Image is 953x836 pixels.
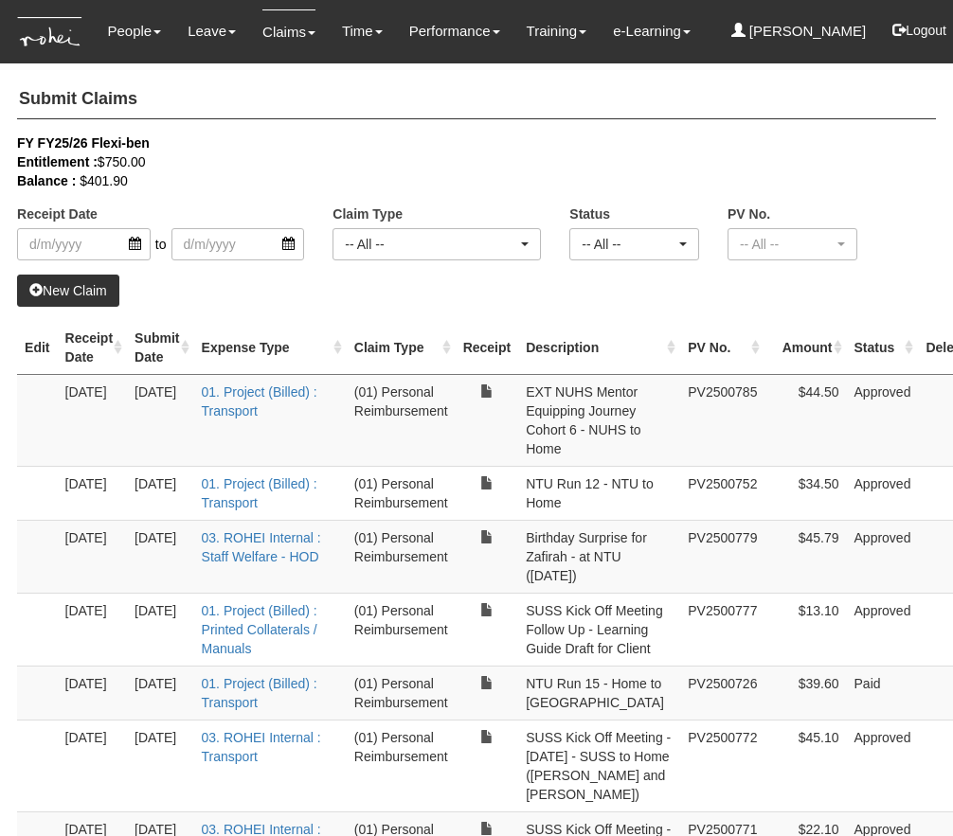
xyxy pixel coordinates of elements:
[847,466,919,520] td: Approved
[728,205,770,223] label: PV No.
[847,374,919,466] td: Approved
[764,593,846,666] td: $13.10
[518,666,680,720] td: NTU Run 15 - Home to [GEOGRAPHIC_DATA]
[347,466,456,520] td: (01) Personal Reimbursement
[127,321,193,375] th: Submit Date : activate to sort column ascending
[518,466,680,520] td: NTU Run 12 - NTU to Home
[17,173,76,188] b: Balance :
[764,666,846,720] td: $39.60
[17,321,57,375] th: Edit
[17,152,908,171] div: $750.00
[171,228,305,260] input: d/m/yyyy
[518,374,680,466] td: EXT NUHS Mentor Equipping Journey Cohort 6 - NUHS to Home
[847,666,919,720] td: Paid
[127,666,193,720] td: [DATE]
[342,9,383,53] a: Time
[680,466,764,520] td: PV2500752
[518,321,680,375] th: Description : activate to sort column ascending
[127,520,193,593] td: [DATE]
[680,666,764,720] td: PV2500726
[17,80,936,119] h4: Submit Claims
[127,593,193,666] td: [DATE]
[127,720,193,811] td: [DATE]
[518,593,680,666] td: SUSS Kick Off Meeting Follow Up - Learning Guide Draft for Client
[527,9,587,53] a: Training
[764,374,846,466] td: $44.50
[333,205,403,223] label: Claim Type
[569,228,699,260] button: -- All --
[202,730,321,764] a: 03. ROHEI Internal : Transport
[80,173,128,188] span: $401.90
[202,530,321,564] a: 03. ROHEI Internal : Staff Welfare - HOD
[333,228,541,260] button: -- All --
[127,466,193,520] td: [DATE]
[202,384,317,418] a: 01. Project (Billed) : Transport
[347,321,456,375] th: Claim Type : activate to sort column ascending
[58,593,128,666] td: [DATE]
[151,228,171,260] span: to
[58,321,128,375] th: Receipt Date : activate to sort column ascending
[518,520,680,593] td: Birthday Surprise for Zafirah - at NTU ([DATE])
[847,321,919,375] th: Status : activate to sort column ascending
[188,9,236,53] a: Leave
[764,520,846,593] td: $45.79
[202,603,317,656] a: 01. Project (Billed) : Printed Collaterals / Manuals
[347,666,456,720] td: (01) Personal Reimbursement
[680,720,764,811] td: PV2500772
[680,374,764,466] td: PV2500785
[680,520,764,593] td: PV2500779
[107,9,161,53] a: People
[731,9,867,53] a: [PERSON_NAME]
[409,9,500,53] a: Performance
[345,235,517,254] div: -- All --
[518,720,680,811] td: SUSS Kick Off Meeting - [DATE] - SUSS to Home ([PERSON_NAME] and [PERSON_NAME])
[17,154,98,169] b: Entitlement :
[202,676,317,710] a: 01. Project (Billed) : Transport
[847,720,919,811] td: Approved
[262,9,315,54] a: Claims
[58,520,128,593] td: [DATE]
[127,374,193,466] td: [DATE]
[58,466,128,520] td: [DATE]
[58,720,128,811] td: [DATE]
[347,720,456,811] td: (01) Personal Reimbursement
[17,228,151,260] input: d/m/yyyy
[847,593,919,666] td: Approved
[17,205,98,223] label: Receipt Date
[613,9,691,53] a: e-Learning
[347,520,456,593] td: (01) Personal Reimbursement
[347,374,456,466] td: (01) Personal Reimbursement
[58,374,128,466] td: [DATE]
[58,666,128,720] td: [DATE]
[456,321,519,375] th: Receipt
[680,593,764,666] td: PV2500777
[17,275,119,307] a: New Claim
[728,228,857,260] button: -- All --
[17,135,150,151] b: FY FY25/26 Flexi-ben
[847,520,919,593] td: Approved
[582,235,675,254] div: -- All --
[347,593,456,666] td: (01) Personal Reimbursement
[764,720,846,811] td: $45.10
[740,235,834,254] div: -- All --
[764,321,846,375] th: Amount : activate to sort column ascending
[194,321,347,375] th: Expense Type : activate to sort column ascending
[680,321,764,375] th: PV No. : activate to sort column ascending
[764,466,846,520] td: $34.50
[202,476,317,510] a: 01. Project (Billed) : Transport
[569,205,610,223] label: Status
